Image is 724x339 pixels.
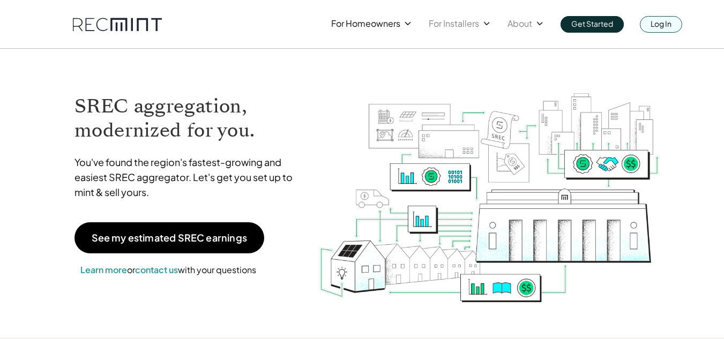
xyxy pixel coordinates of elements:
[80,264,127,275] a: Learn more
[507,16,532,31] p: About
[74,94,303,142] h1: SREC aggregation, modernized for you.
[429,16,479,31] p: For Installers
[561,16,624,33] a: Get Started
[74,263,262,277] p: or with your questions
[135,264,178,275] a: contact us
[651,16,671,31] p: Log In
[318,65,660,305] img: RECmint value cycle
[571,16,613,31] p: Get Started
[74,155,303,200] p: You've found the region's fastest-growing and easiest SREC aggregator. Let's get you set up to mi...
[640,16,682,33] a: Log In
[92,233,247,243] p: See my estimated SREC earnings
[74,222,264,253] a: See my estimated SREC earnings
[331,16,400,31] p: For Homeowners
